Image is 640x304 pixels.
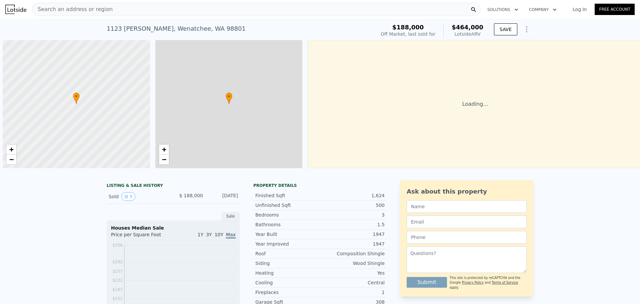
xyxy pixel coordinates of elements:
button: SAVE [494,23,517,35]
span: 3Y [206,232,212,237]
span: • [73,93,80,99]
tspan: $187 [112,287,123,292]
tspan: $356 [112,243,123,248]
span: • [226,93,232,99]
div: Fireplaces [255,289,320,296]
div: 1947 [320,241,385,247]
div: Bathrooms [255,221,320,228]
div: Cooling [255,279,320,286]
img: Lotside [5,5,26,14]
div: Bedrooms [255,212,320,218]
div: Ask about this property [407,187,527,196]
div: 1947 [320,231,385,238]
div: LISTING & SALE HISTORY [107,183,240,190]
div: 1 [320,289,385,296]
input: Name [407,200,527,213]
span: $188,000 [392,24,424,31]
span: + [162,145,166,154]
div: [DATE] [208,192,238,201]
div: Unfinished Sqft [255,202,320,209]
tspan: $257 [112,269,123,274]
span: $ 188,000 [179,193,203,198]
div: 1.5 [320,221,385,228]
a: Zoom in [6,144,16,155]
div: This site is protected by reCAPTCHA and the Google and apply. [450,276,527,290]
a: Zoom out [159,155,169,165]
span: − [9,155,14,164]
div: Yes [320,270,385,276]
div: Year Improved [255,241,320,247]
input: Phone [407,231,527,244]
button: Company [524,4,562,16]
div: Property details [253,183,387,188]
div: Central [320,279,385,286]
div: Wood Shingle [320,260,385,267]
tspan: $222 [112,278,123,283]
tspan: $152 [112,296,123,301]
div: • [73,92,80,104]
a: Free Account [595,4,635,15]
div: Finished Sqft [255,192,320,199]
div: Off Market, last sold for [381,31,435,37]
button: Submit [407,277,447,288]
span: Max [226,232,236,239]
div: Lotside ARV [452,31,483,37]
div: 1,624 [320,192,385,199]
div: Price per Square Foot [111,231,173,242]
div: • [226,92,232,104]
div: 1123 [PERSON_NAME] , Wenatchee , WA 98801 [107,24,246,33]
span: − [162,155,166,164]
div: Houses Median Sale [111,225,236,231]
span: 10Y [215,232,223,237]
a: Terms of Service [492,281,518,284]
input: Email [407,216,527,228]
div: Sale [221,212,240,221]
button: Solutions [482,4,524,16]
a: Zoom in [159,144,169,155]
tspan: $292 [112,260,123,264]
div: 500 [320,202,385,209]
a: Log In [565,6,595,13]
div: Roof [255,250,320,257]
div: Heating [255,270,320,276]
div: Sold [109,192,168,201]
span: Search an address or region [32,5,113,13]
span: + [9,145,14,154]
div: Year Built [255,231,320,238]
span: $464,000 [452,24,483,31]
a: Zoom out [6,155,16,165]
div: Siding [255,260,320,267]
button: Show Options [520,23,533,36]
div: Composition Shingle [320,250,385,257]
span: 1Y [198,232,203,237]
button: View historical data [121,192,135,201]
div: 3 [320,212,385,218]
a: Privacy Policy [462,281,484,284]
